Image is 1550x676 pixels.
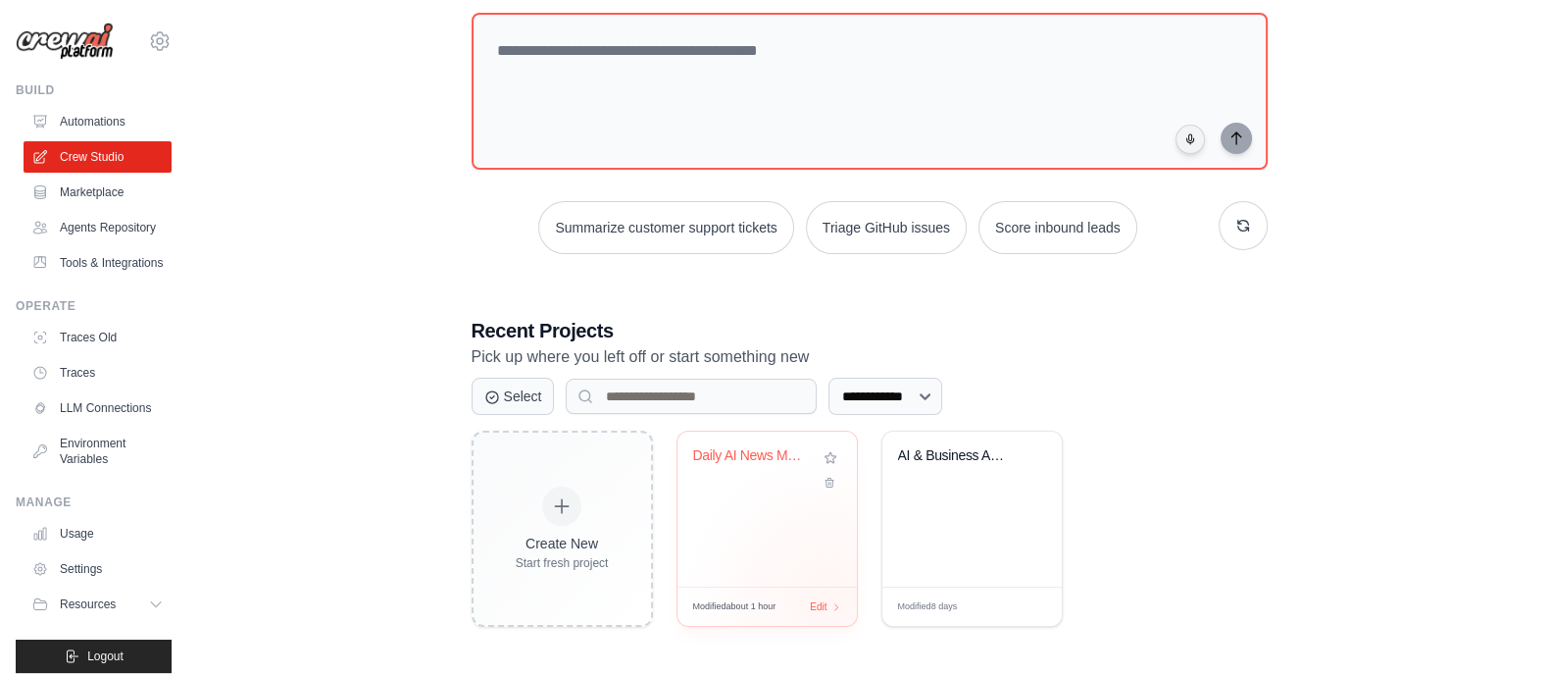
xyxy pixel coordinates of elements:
[24,141,172,173] a: Crew Studio
[24,518,172,549] a: Usage
[16,82,172,98] div: Build
[24,322,172,353] a: Traces Old
[538,201,793,254] button: Summarize customer support tickets
[1175,125,1205,154] button: Click to speak your automation idea
[472,317,1268,344] h3: Recent Projects
[24,392,172,424] a: LLM Connections
[820,473,841,493] button: Delete project
[516,534,609,553] div: Create New
[16,640,172,673] button: Logout
[24,177,172,208] a: Marketplace
[24,247,172,279] a: Tools & Integrations
[693,447,812,465] div: Daily AI News Monitor
[898,600,958,614] span: Modified 8 days
[516,555,609,571] div: Start fresh project
[24,357,172,389] a: Traces
[810,599,826,614] span: Edit
[472,378,555,415] button: Select
[24,428,172,475] a: Environment Variables
[898,447,1017,465] div: AI & Business Analyst News Email Automation
[820,447,841,469] button: Add to favorites
[693,600,776,614] span: Modified about 1 hour
[1015,599,1031,614] span: Edit
[24,553,172,585] a: Settings
[16,298,172,314] div: Operate
[24,106,172,137] a: Automations
[978,201,1137,254] button: Score inbound leads
[24,589,172,620] button: Resources
[472,344,1268,370] p: Pick up where you left off or start something new
[806,201,967,254] button: Triage GitHub issues
[1219,201,1268,250] button: Get new suggestions
[60,597,116,612] span: Resources
[87,649,124,664] span: Logout
[16,494,172,510] div: Manage
[16,23,114,61] img: Logo
[24,212,172,243] a: Agents Repository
